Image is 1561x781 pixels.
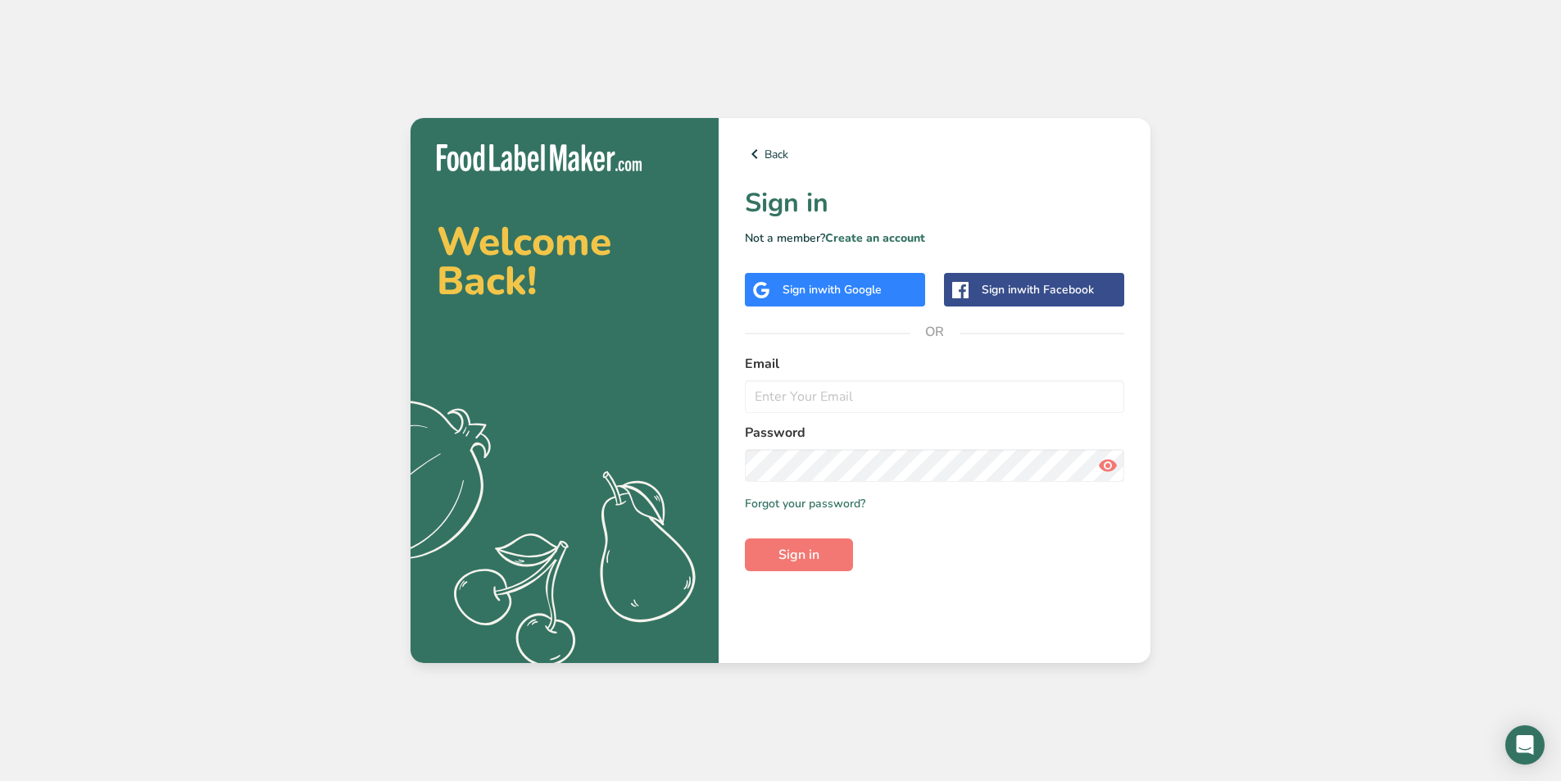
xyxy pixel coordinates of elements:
[745,538,853,571] button: Sign in
[745,495,865,512] a: Forgot your password?
[745,354,1124,374] label: Email
[745,184,1124,223] h1: Sign in
[778,545,819,565] span: Sign in
[745,423,1124,443] label: Password
[818,282,882,297] span: with Google
[745,229,1124,247] p: Not a member?
[783,281,882,298] div: Sign in
[1505,725,1545,765] div: Open Intercom Messenger
[437,222,692,301] h2: Welcome Back!
[825,230,925,246] a: Create an account
[437,144,642,171] img: Food Label Maker
[745,380,1124,413] input: Enter Your Email
[982,281,1094,298] div: Sign in
[910,307,960,356] span: OR
[745,144,1124,164] a: Back
[1017,282,1094,297] span: with Facebook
